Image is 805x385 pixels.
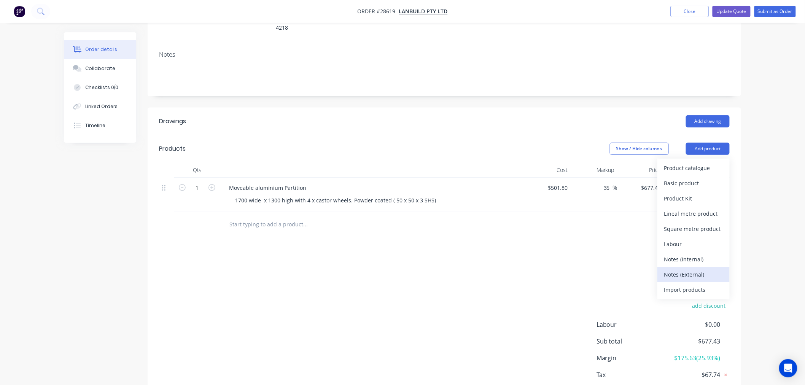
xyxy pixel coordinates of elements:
div: Drawings [159,117,186,126]
div: Checklists 0/0 [85,84,119,91]
button: Linked Orders [64,97,136,116]
div: Import products [664,284,723,295]
button: Add drawing [686,115,730,127]
button: Close [671,6,709,17]
button: Order details [64,40,136,59]
button: Submit as Order [754,6,796,17]
span: $67.74 [664,370,721,379]
button: Add product [686,143,730,155]
div: Product catalogue [664,162,723,173]
div: Products [159,144,186,153]
div: Timeline [85,122,105,129]
div: Notes [159,51,730,58]
span: $677.43 [664,337,721,346]
span: Sub total [597,337,664,346]
div: Linked Orders [85,103,118,110]
button: Show / Hide columns [610,143,669,155]
div: Price [617,162,664,178]
div: Notes (Internal) [664,254,723,265]
div: Product Kit [664,193,723,204]
div: Qty [174,162,220,178]
input: Start typing to add a product... [229,217,381,232]
div: Labour [664,239,723,250]
img: Factory [14,6,25,17]
span: Margin [597,353,664,363]
div: Lineal metre product [664,208,723,219]
button: add discount [688,300,730,310]
div: Collaborate [85,65,115,72]
div: Cost [524,162,571,178]
span: $0.00 [664,320,721,329]
a: Lanbuild Pty Ltd [399,8,448,15]
span: Labour [597,320,664,329]
div: Notes (External) [664,269,723,280]
div: 1700 wide x 1300 high with 4 x castor wheels. Powder coated ( 50 x 50 x 3 SHS) [229,195,442,206]
div: Square metre product [664,223,723,234]
span: Tax [597,370,664,379]
button: Timeline [64,116,136,135]
span: Order #28619 - [358,8,399,15]
button: Collaborate [64,59,136,78]
button: Checklists 0/0 [64,78,136,97]
span: % [613,183,617,192]
div: Markup [571,162,618,178]
div: Order details [85,46,118,53]
div: Basic product [664,178,723,189]
div: Open Intercom Messenger [779,359,797,377]
span: $175.63 ( 25.93 %) [664,353,721,363]
button: Update Quote [713,6,751,17]
div: Moveable aluminium Partition [223,182,312,193]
